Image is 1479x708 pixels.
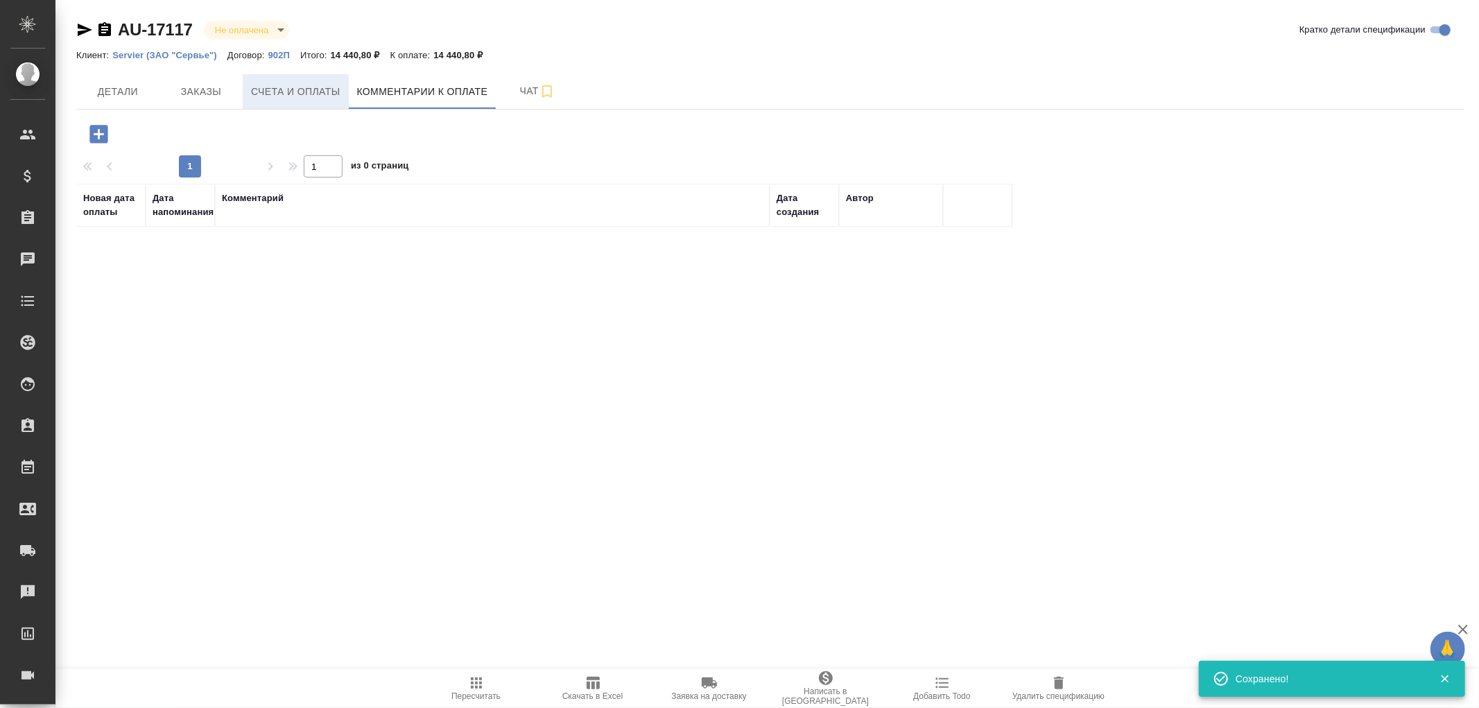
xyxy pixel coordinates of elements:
p: 902П [268,50,301,60]
p: Клиент: [76,50,112,60]
p: 14 440,80 ₽ [331,50,390,60]
span: Кратко детали спецификации [1299,23,1426,37]
button: Скопировать ссылку для ЯМессенджера [76,21,93,38]
div: Комментарий [222,191,284,205]
button: Скопировать ссылку [96,21,113,38]
span: из 0 страниц [351,157,409,178]
button: Добавить комментарий [80,120,118,148]
p: Servier (ЗАО "Сервье") [112,50,227,60]
span: Заказы [168,83,234,101]
div: Новая дата оплаты [83,191,139,219]
p: Итого: [300,50,330,60]
button: Не оплачена [211,24,273,36]
div: Автор [846,191,874,205]
span: 🙏 [1436,634,1460,664]
button: Закрыть [1430,673,1459,685]
div: Не оплачена [204,21,289,40]
a: 902П [268,49,301,60]
a: Servier (ЗАО "Сервье") [112,49,227,60]
span: Чат [504,83,571,100]
p: 14 440,80 ₽ [433,50,493,60]
p: Договор: [227,50,268,60]
div: Дата напоминания [153,191,214,219]
button: 🙏 [1430,632,1465,666]
a: AU-17117 [118,20,193,39]
div: Сохранено! [1236,672,1419,686]
span: Детали [85,83,151,101]
svg: Подписаться [539,83,555,100]
span: Счета и оплаты [251,83,340,101]
p: К оплате: [390,50,434,60]
span: Комментарии к оплате [357,83,488,101]
div: Дата создания [777,191,832,219]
